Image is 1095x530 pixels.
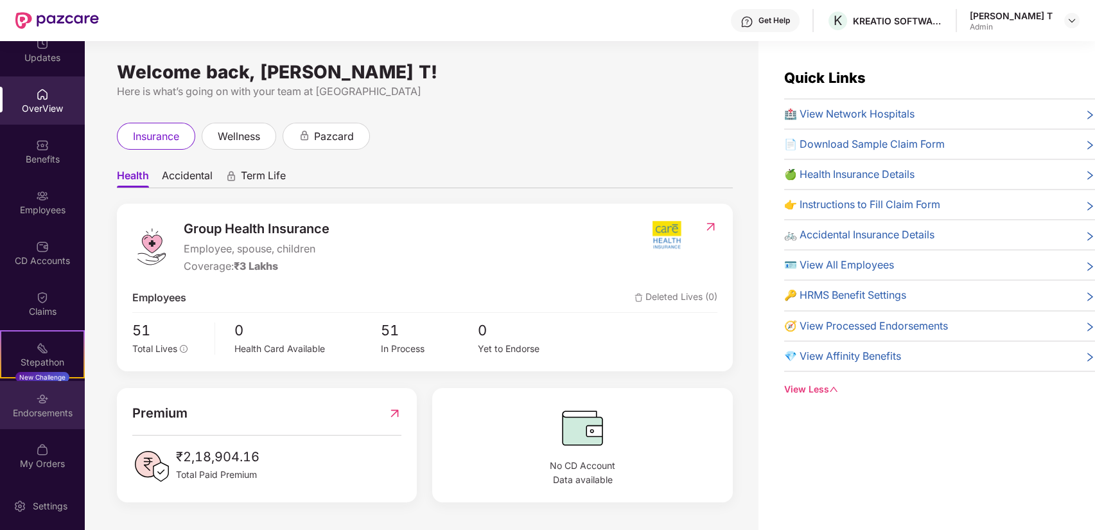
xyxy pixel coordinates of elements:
[117,67,733,77] div: Welcome back, [PERSON_NAME] T!
[29,500,71,513] div: Settings
[1085,290,1095,303] span: right
[784,106,915,122] span: 🏥 View Network Hospitals
[388,403,401,423] img: RedirectIcon
[478,342,575,356] div: Yet to Endorse
[184,241,329,257] span: Employee, spouse, children
[784,166,915,182] span: 🍏 Health Insurance Details
[225,170,237,182] div: animation
[784,257,894,273] span: 🪪 View All Employees
[1,356,83,369] div: Stepathon
[13,500,26,513] img: svg+xml;base64,PHN2ZyBpZD0iU2V0dGluZy0yMHgyMCIgeG1sbnM9Imh0dHA6Ly93d3cudzMub3JnLzIwMDAvc3ZnIiB3aW...
[184,219,329,239] span: Group Health Insurance
[241,169,286,188] span: Term Life
[132,447,171,486] img: PaidPremiumIcon
[784,197,940,213] span: 👉 Instructions to Fill Claim Form
[380,319,478,342] span: 51
[132,227,171,266] img: logo
[1085,229,1095,243] span: right
[970,10,1053,22] div: [PERSON_NAME] T
[36,190,49,202] img: svg+xml;base64,PHN2ZyBpZD0iRW1wbG95ZWVzIiB4bWxucz0iaHR0cDovL3d3dy53My5vcmcvMjAwMC9zdmciIHdpZHRoPS...
[218,128,260,145] span: wellness
[1085,321,1095,334] span: right
[36,342,49,355] img: svg+xml;base64,PHN2ZyB4bWxucz0iaHR0cDovL3d3dy53My5vcmcvMjAwMC9zdmciIHdpZHRoPSIyMSIgaGVpZ2h0PSIyMC...
[15,372,69,382] div: New Challenge
[132,290,186,306] span: Employees
[1085,109,1095,122] span: right
[970,22,1053,32] div: Admin
[1067,15,1077,26] img: svg+xml;base64,PHN2ZyBpZD0iRHJvcGRvd24tMzJ4MzIiIHhtbG5zPSJodHRwOi8vd3d3LnczLm9yZy8yMDAwL3N2ZyIgd2...
[314,128,354,145] span: pazcard
[784,287,906,303] span: 🔑 HRMS Benefit Settings
[784,382,1095,396] div: View Less
[15,12,99,29] img: New Pazcare Logo
[784,318,948,334] span: 🧭 View Processed Endorsements
[829,385,838,394] span: down
[234,319,381,342] span: 0
[176,447,259,467] span: ₹2,18,904.16
[36,139,49,152] img: svg+xml;base64,PHN2ZyBpZD0iQmVuZWZpdHMiIHhtbG5zPSJodHRwOi8vd3d3LnczLm9yZy8yMDAwL3N2ZyIgd2lkdGg9Ij...
[1085,199,1095,213] span: right
[635,290,717,306] span: Deleted Lives (0)
[1085,169,1095,182] span: right
[784,348,901,364] span: 💎 View Affinity Benefits
[784,69,866,86] span: Quick Links
[132,319,206,342] span: 51
[1085,260,1095,273] span: right
[117,169,149,188] span: Health
[133,128,179,145] span: insurance
[36,393,49,405] img: svg+xml;base64,PHN2ZyBpZD0iRW5kb3JzZW1lbnRzIiB4bWxucz0iaHR0cDovL3d3dy53My5vcmcvMjAwMC9zdmciIHdpZH...
[36,291,49,304] img: svg+xml;base64,PHN2ZyBpZD0iQ2xhaW0iIHhtbG5zPSJodHRwOi8vd3d3LnczLm9yZy8yMDAwL3N2ZyIgd2lkdGg9IjIwIi...
[36,443,49,456] img: svg+xml;base64,PHN2ZyBpZD0iTXlfT3JkZXJzIiBkYXRhLW5hbWU9Ik15IE9yZGVycyIgeG1sbnM9Imh0dHA6Ly93d3cudz...
[853,15,943,27] div: KREATIO SOFTWARE PRIVATE LIMITED
[740,15,753,28] img: svg+xml;base64,PHN2ZyBpZD0iSGVscC0zMngzMiIgeG1sbnM9Imh0dHA6Ly93d3cudzMub3JnLzIwMDAvc3ZnIiB3aWR0aD...
[234,260,278,272] span: ₹3 Lakhs
[36,88,49,101] img: svg+xml;base64,PHN2ZyBpZD0iSG9tZSIgeG1sbnM9Imh0dHA6Ly93d3cudzMub3JnLzIwMDAvc3ZnIiB3aWR0aD0iMjAiIG...
[1085,139,1095,152] span: right
[784,136,945,152] span: 📄 Download Sample Claim Form
[36,37,49,50] img: svg+xml;base64,PHN2ZyBpZD0iVXBkYXRlZCIgeG1sbnM9Imh0dHA6Ly93d3cudzMub3JnLzIwMDAvc3ZnIiB3aWR0aD0iMj...
[758,15,790,26] div: Get Help
[784,227,934,243] span: 🚲 Accidental Insurance Details
[704,220,717,233] img: RedirectIcon
[162,169,213,188] span: Accidental
[176,468,259,482] span: Total Paid Premium
[478,319,575,342] span: 0
[132,343,177,354] span: Total Lives
[299,130,310,141] div: animation
[380,342,478,356] div: In Process
[117,84,733,100] div: Here is what’s going on with your team at [GEOGRAPHIC_DATA]
[184,258,329,274] div: Coverage:
[180,345,188,353] span: info-circle
[234,342,381,356] div: Health Card Available
[36,240,49,253] img: svg+xml;base64,PHN2ZyBpZD0iQ0RfQWNjb3VudHMiIGRhdGEtbmFtZT0iQ0QgQWNjb3VudHMiIHhtbG5zPSJodHRwOi8vd3...
[643,219,691,251] img: insurerIcon
[834,13,842,28] span: K
[448,403,717,452] img: CDBalanceIcon
[635,294,643,302] img: deleteIcon
[1085,351,1095,364] span: right
[448,459,717,487] span: No CD Account Data available
[132,403,188,423] span: Premium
